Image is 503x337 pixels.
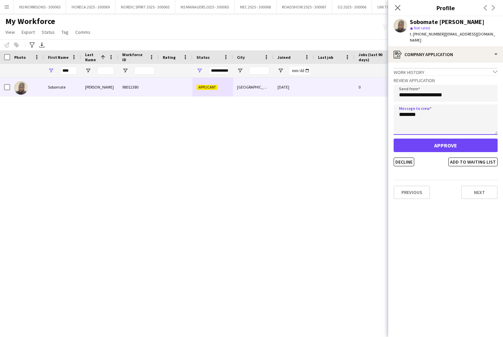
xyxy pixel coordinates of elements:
[85,68,91,74] button: Open Filter Menu
[410,19,484,25] div: Sobomate [PERSON_NAME]
[196,55,210,60] span: Status
[42,29,55,35] span: Status
[19,28,37,37] a: Export
[332,0,372,14] button: O2 2025 - 300066
[237,55,245,60] span: City
[249,67,269,75] input: City Filter Input
[22,29,35,35] span: Export
[237,68,243,74] button: Open Filter Menu
[59,28,71,37] a: Tag
[372,0,415,14] button: UNI TOUR - 300067
[196,68,203,74] button: Open Filter Menu
[388,46,503,63] div: Company application
[318,55,333,60] span: Last job
[277,55,291,60] span: Joined
[75,29,90,35] span: Comms
[276,0,332,14] button: ROADSHOW 2025 - 300067
[39,28,57,37] a: Status
[410,31,445,37] span: t. [PHONE_NUMBER]
[394,186,430,199] button: Previous
[115,0,175,14] button: NORDIC SPIRIT 2025 - 300065
[235,0,276,14] button: NEC 2025 - 300068
[48,55,69,60] span: First Name
[97,67,114,75] input: Last Name Filter Input
[354,78,398,96] div: 0
[394,139,498,152] button: Approve
[414,25,430,30] span: Not rated
[38,41,46,49] app-action-btn: Export XLSX
[81,78,118,96] div: [PERSON_NAME]
[196,85,217,90] span: Applicant
[3,28,18,37] a: View
[14,81,28,95] img: Sobomate Harry
[233,78,273,96] div: [GEOGRAPHIC_DATA]
[394,68,498,75] div: Work history
[461,186,498,199] button: Next
[394,158,414,166] button: Decline
[66,0,115,14] button: HORECA 2025 - 300069
[410,31,495,43] span: | [EMAIL_ADDRESS][DOMAIN_NAME]
[163,55,176,60] span: Rating
[448,158,498,166] button: Add to waiting list
[60,67,77,75] input: First Name Filter Input
[28,41,36,49] app-action-btn: Advanced filters
[359,52,386,62] span: Jobs (last 90 days)
[175,0,235,14] button: NS MANAGERS 2025 - 300065
[122,68,128,74] button: Open Filter Menu
[290,67,310,75] input: Joined Filter Input
[118,78,159,96] div: 98012380
[61,29,69,35] span: Tag
[44,78,81,96] div: Sobomate
[14,0,66,14] button: NS MORRISONS - 300065
[122,52,147,62] span: Workforce ID
[388,3,503,12] h3: Profile
[85,52,98,62] span: Last Name
[48,68,54,74] button: Open Filter Menu
[5,16,55,26] span: My Workforce
[5,29,15,35] span: View
[394,77,498,83] h3: Review Application
[14,55,26,60] span: Photo
[273,78,314,96] div: [DATE]
[73,28,93,37] a: Comms
[134,67,155,75] input: Workforce ID Filter Input
[277,68,284,74] button: Open Filter Menu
